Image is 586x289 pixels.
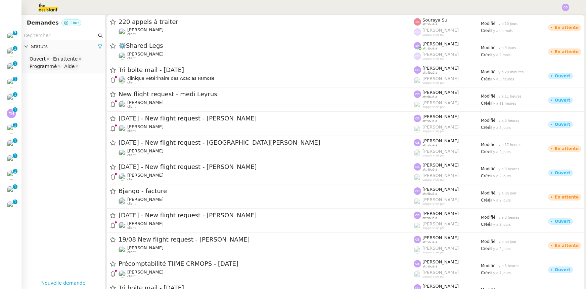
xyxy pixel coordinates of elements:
[481,246,490,251] span: Créé
[13,77,17,81] nz-badge-sup: 1
[555,147,579,151] div: En attente
[422,216,437,220] span: attribué à
[414,270,481,279] app-user-label: suppervisé par
[414,41,481,50] app-user-label: attribué à
[422,154,445,157] span: suppervisé par
[41,279,86,287] a: Nouvelle demande
[422,76,459,81] span: [PERSON_NAME]
[127,81,136,84] span: client
[14,169,16,175] p: 1
[481,45,496,50] span: Modifié
[71,21,79,25] span: Live
[414,125,421,133] img: users%2FoFdbodQ3TgNoWt9kP3GXAs5oaCq1%2Favatar%2Fprofile-pic.png
[422,71,437,75] span: attribué à
[53,56,78,62] div: En attente
[414,174,421,181] img: users%2FoFdbodQ3TgNoWt9kP3GXAs5oaCq1%2Favatar%2Fprofile-pic.png
[414,197,481,206] app-user-label: suppervisé par
[422,52,459,57] span: [PERSON_NAME]
[414,211,481,220] app-user-label: attribué à
[481,118,496,123] span: Modifié
[7,94,16,103] img: users%2FC9SBsJ0duuaSgpQFj5LgoEX8n0o2%2Favatar%2Fec9d51b8-9413-4189-adfb-7be4d8c96a3c
[481,94,496,99] span: Modifié
[562,4,569,11] img: svg
[127,100,164,105] span: [PERSON_NAME]
[490,174,511,178] span: il y a 2 jours
[7,47,16,57] img: users%2FC9SBsJ0duuaSgpQFj5LgoEX8n0o2%2Favatar%2Fec9d51b8-9413-4189-adfb-7be4d8c96a3c
[496,46,516,50] span: il y a 9 jours
[422,235,459,240] span: [PERSON_NAME]
[422,173,459,178] span: [PERSON_NAME]
[422,202,445,206] span: suppervisé par
[422,124,459,130] span: [PERSON_NAME]
[414,114,481,123] app-user-label: attribué à
[422,57,445,61] span: suppervisé par
[119,101,126,108] img: users%2FC9SBsJ0duuaSgpQFj5LgoEX8n0o2%2Favatar%2Fec9d51b8-9413-4189-adfb-7be4d8c96a3c
[496,167,520,171] span: il y a 3 heures
[414,187,481,195] app-user-label: attribué à
[422,221,459,226] span: [PERSON_NAME]
[127,148,164,153] span: [PERSON_NAME]
[496,240,516,244] span: il y a un jour
[119,173,414,181] app-user-detailed-label: client
[414,187,421,195] img: svg
[127,153,136,157] span: client
[119,246,126,253] img: users%2FC9SBsJ0duuaSgpQFj5LgoEX8n0o2%2Favatar%2Fec9d51b8-9413-4189-adfb-7be4d8c96a3c
[481,142,496,147] span: Modifié
[119,91,414,97] span: New flight request - medi Leyrus
[13,169,17,174] nz-badge-sup: 1
[414,222,421,229] img: users%2FoFdbodQ3TgNoWt9kP3GXAs5oaCq1%2Favatar%2Fprofile-pic.png
[119,27,414,36] app-user-detailed-label: client
[119,270,126,278] img: users%2FyAaYa0thh1TqqME0LKuif5ROJi43%2Favatar%2F3a825d04-53b1-4b39-9daa-af456df7ce53
[481,167,496,171] span: Modifié
[127,76,215,81] span: clinique vétérinaire des Acacias Famose
[422,81,445,85] span: suppervisé par
[490,77,514,81] span: il y a 3 heures
[127,173,164,178] span: [PERSON_NAME]
[119,269,414,278] app-user-detailed-label: client
[14,123,16,129] p: 1
[414,90,481,99] app-user-label: attribué à
[422,41,459,46] span: [PERSON_NAME]
[119,197,414,206] app-user-detailed-label: client
[127,221,164,226] span: [PERSON_NAME]
[13,61,17,66] nz-badge-sup: 1
[490,223,511,226] span: il y a 2 jours
[555,74,570,78] div: Ouvert
[119,237,414,243] span: 19/08 New flight request - [PERSON_NAME]
[127,129,136,133] span: client
[422,187,459,192] span: [PERSON_NAME]
[422,211,459,216] span: [PERSON_NAME]
[481,239,496,244] span: Modifié
[127,202,136,206] span: client
[555,50,579,54] div: En attente
[119,212,414,218] span: [DATE] - New flight request - [PERSON_NAME]
[414,221,481,230] app-user-label: suppervisé par
[481,270,490,275] span: Créé
[422,178,445,182] span: suppervisé par
[555,122,570,127] div: Ouvert
[119,28,126,35] img: users%2FW4OQjB9BRtYK2an7yusO0WsYLsD3%2Favatar%2F28027066-518b-424c-8476-65f2e549ac29
[13,92,17,97] nz-badge-sup: 1
[14,77,16,83] p: 1
[24,32,97,39] input: Rechercher
[7,78,16,87] img: users%2F7nLfdXEOePNsgCtodsK58jnyGKv1%2Favatar%2FIMG_1682.jpeg
[119,261,414,267] span: Précomptabilité TIIME CRMOPS - [DATE]
[7,32,16,41] img: users%2FW4OQjB9BRtYK2an7yusO0WsYLsD3%2Favatar%2F28027066-518b-424c-8476-65f2e549ac29
[414,18,421,26] img: svg
[119,221,414,230] app-user-detailed-label: client
[422,28,459,33] span: [PERSON_NAME]
[422,246,459,251] span: [PERSON_NAME]
[127,51,164,57] span: [PERSON_NAME]
[14,138,16,144] p: 1
[422,241,437,244] span: attribué à
[481,77,490,81] span: Créé
[119,148,414,157] app-user-detailed-label: client
[13,200,17,204] nz-badge-sup: 1
[119,100,414,109] app-user-detailed-label: client
[414,260,421,267] img: svg
[127,27,164,32] span: [PERSON_NAME]
[14,153,16,159] p: 1
[414,173,481,182] app-user-label: suppervisé par
[422,105,445,109] span: suppervisé par
[127,245,164,250] span: [PERSON_NAME]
